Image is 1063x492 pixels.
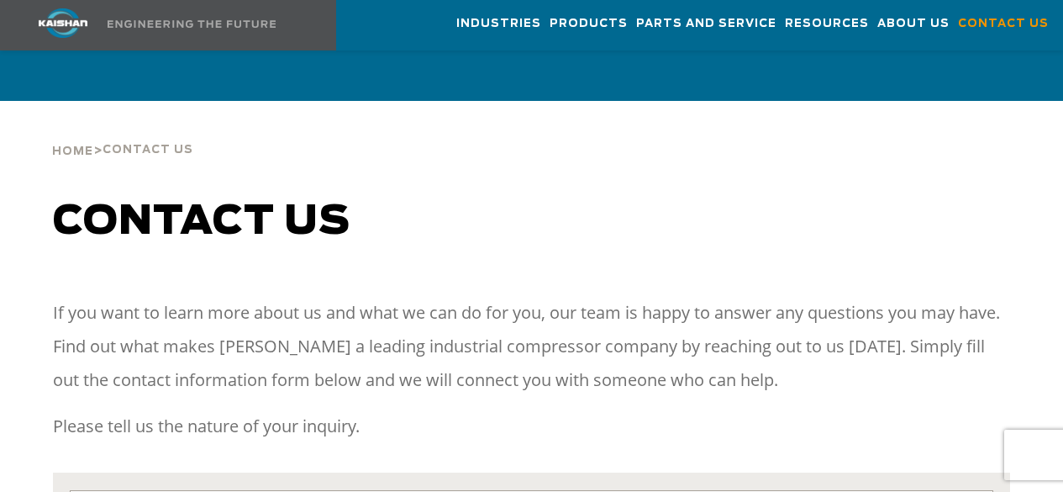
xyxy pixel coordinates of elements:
span: Contact Us [958,14,1049,34]
span: About Us [877,14,950,34]
a: Products [550,1,628,46]
a: Contact Us [958,1,1049,46]
span: Contact Us [103,145,193,156]
p: If you want to learn more about us and what we can do for you, our team is happy to answer any qu... [53,296,1011,397]
span: Contact us [53,202,350,242]
a: About Us [877,1,950,46]
a: Parts and Service [636,1,776,46]
p: Please tell us the nature of your inquiry. [53,410,1011,443]
a: Resources [785,1,869,46]
a: Industries [456,1,541,46]
span: Parts and Service [636,14,776,34]
span: Industries [456,14,541,34]
div: > [52,101,193,165]
span: Products [550,14,628,34]
a: Home [52,143,93,158]
span: Resources [785,14,869,34]
img: Engineering the future [108,20,276,28]
span: Home [52,146,93,157]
